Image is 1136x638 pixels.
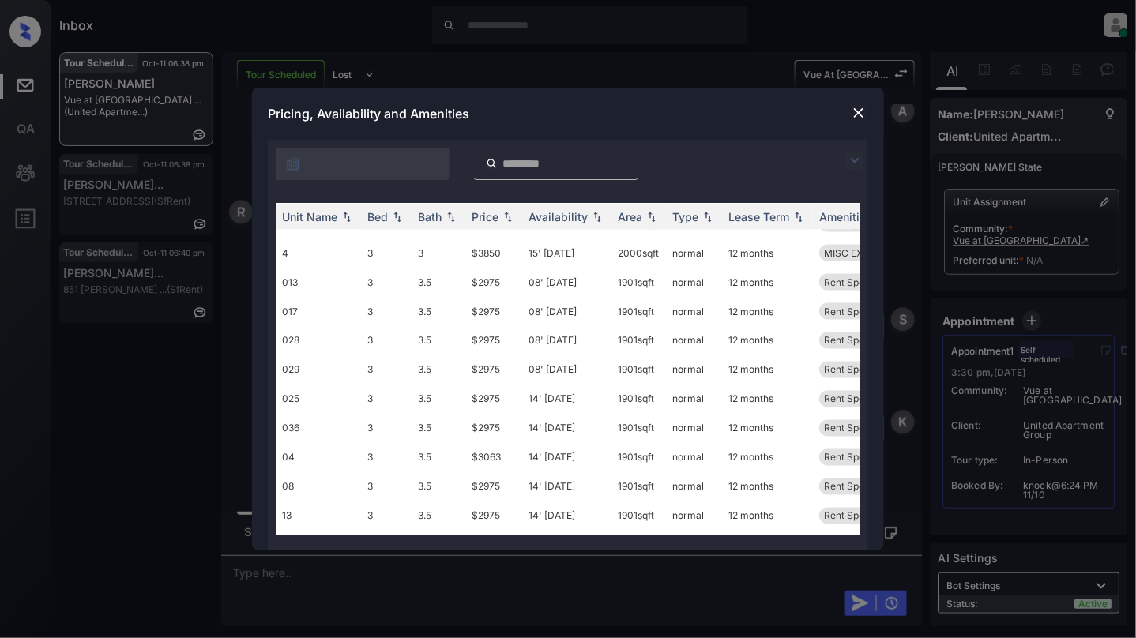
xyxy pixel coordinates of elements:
td: 1901 sqft [611,531,666,560]
td: 12 months [722,385,813,414]
td: $2975 [465,268,522,297]
td: 15 [276,531,361,560]
td: 08' [DATE] [522,297,611,326]
td: 3 [361,531,412,560]
span: Rent Special 1 [824,393,886,405]
td: 08' [DATE] [522,326,611,355]
td: 1901 sqft [611,326,666,355]
td: normal [666,531,722,560]
span: Rent Special 1 [824,422,886,434]
div: Unit Name [282,210,337,223]
td: 3.5 [412,531,465,560]
td: 3.5 [412,297,465,326]
td: 1901 sqft [611,268,666,297]
td: 036 [276,414,361,443]
td: 3.5 [412,443,465,472]
td: $3063 [465,443,522,472]
td: 3.5 [412,501,465,531]
span: Rent Special 1 [824,364,886,376]
td: 028 [276,326,361,355]
td: $2975 [465,385,522,414]
td: 3.5 [412,355,465,385]
td: $2975 [465,414,522,443]
td: 14' [DATE] [522,414,611,443]
td: 3 [361,472,412,501]
td: 3 [412,238,465,268]
td: 04 [276,443,361,472]
td: $2975 [465,472,522,501]
td: $2975 [465,355,522,385]
td: 4 [276,238,361,268]
div: Lease Term [728,210,789,223]
td: 12 months [722,238,813,268]
td: $2975 [465,531,522,560]
div: Pricing, Availability and Amenities [252,88,884,140]
td: 3 [361,501,412,531]
span: Rent Special 1 [824,452,886,463]
div: Amenities [819,210,872,223]
img: icon-zuma [845,151,864,170]
img: sorting [700,212,716,223]
td: 3 [361,414,412,443]
td: 12 months [722,531,813,560]
span: Rent Special 1 [824,335,886,347]
td: 14' [DATE] [522,501,611,531]
td: 12 months [722,501,813,531]
td: normal [666,414,722,443]
td: 017 [276,297,361,326]
td: 12 months [722,268,813,297]
img: close [851,105,867,121]
td: 08' [DATE] [522,268,611,297]
img: sorting [791,212,807,223]
td: 14' [DATE] [522,385,611,414]
td: normal [666,385,722,414]
td: 2000 sqft [611,238,666,268]
td: 3.5 [412,268,465,297]
div: Availability [529,210,588,223]
td: 3 [361,355,412,385]
td: 3.5 [412,414,465,443]
td: 14' [DATE] [522,443,611,472]
td: 14' [DATE] [522,472,611,501]
td: 013 [276,268,361,297]
span: Rent Special 1 [824,306,886,317]
td: 15' [DATE] [522,238,611,268]
td: 3.5 [412,472,465,501]
td: 13 [276,501,361,531]
img: icon-zuma [486,156,498,171]
img: sorting [644,212,660,223]
td: 1901 sqft [611,443,666,472]
span: Rent Special 1 [824,276,886,288]
td: normal [666,472,722,501]
td: 3 [361,268,412,297]
img: sorting [339,212,355,223]
td: 3 [361,385,412,414]
td: normal [666,501,722,531]
td: 3 [361,443,412,472]
div: Price [472,210,498,223]
span: Rent Special 1 [824,481,886,493]
span: Rent Special 1 [824,510,886,522]
td: 3.5 [412,385,465,414]
span: MISC EXTERIOR 0... [824,247,912,259]
td: 12 months [722,355,813,385]
td: 12 months [722,297,813,326]
td: 3.5 [412,326,465,355]
td: 3 [361,238,412,268]
td: normal [666,443,722,472]
td: $2975 [465,501,522,531]
td: 1901 sqft [611,414,666,443]
img: sorting [443,212,459,223]
td: 12 months [722,326,813,355]
td: $2975 [465,297,522,326]
td: 1901 sqft [611,501,666,531]
td: 3 [361,297,412,326]
td: 025 [276,385,361,414]
td: 1901 sqft [611,355,666,385]
img: sorting [589,212,605,223]
td: 14' [DATE] [522,531,611,560]
td: normal [666,297,722,326]
img: sorting [500,212,516,223]
td: 12 months [722,472,813,501]
div: Bath [418,210,442,223]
